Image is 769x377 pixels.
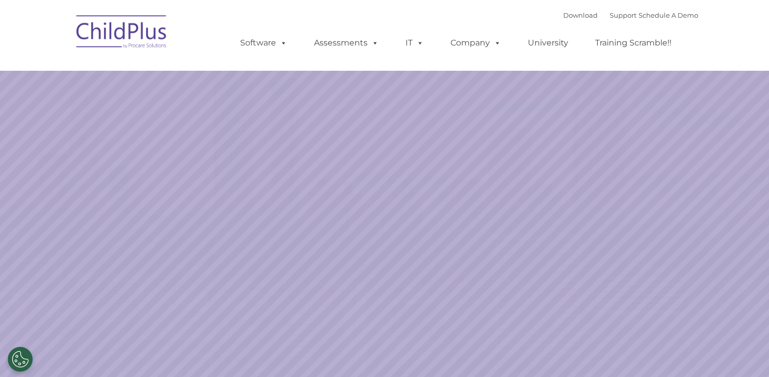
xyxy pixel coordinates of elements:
font: | [563,11,698,19]
a: Software [230,33,297,53]
a: Support [610,11,637,19]
a: Company [440,33,511,53]
a: IT [395,33,434,53]
button: Cookies Settings [8,347,33,372]
a: Assessments [304,33,389,53]
a: Schedule A Demo [639,11,698,19]
a: Download [563,11,598,19]
a: Learn More [523,229,651,263]
a: University [518,33,578,53]
a: Training Scramble!! [585,33,682,53]
img: ChildPlus by Procare Solutions [71,8,172,59]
